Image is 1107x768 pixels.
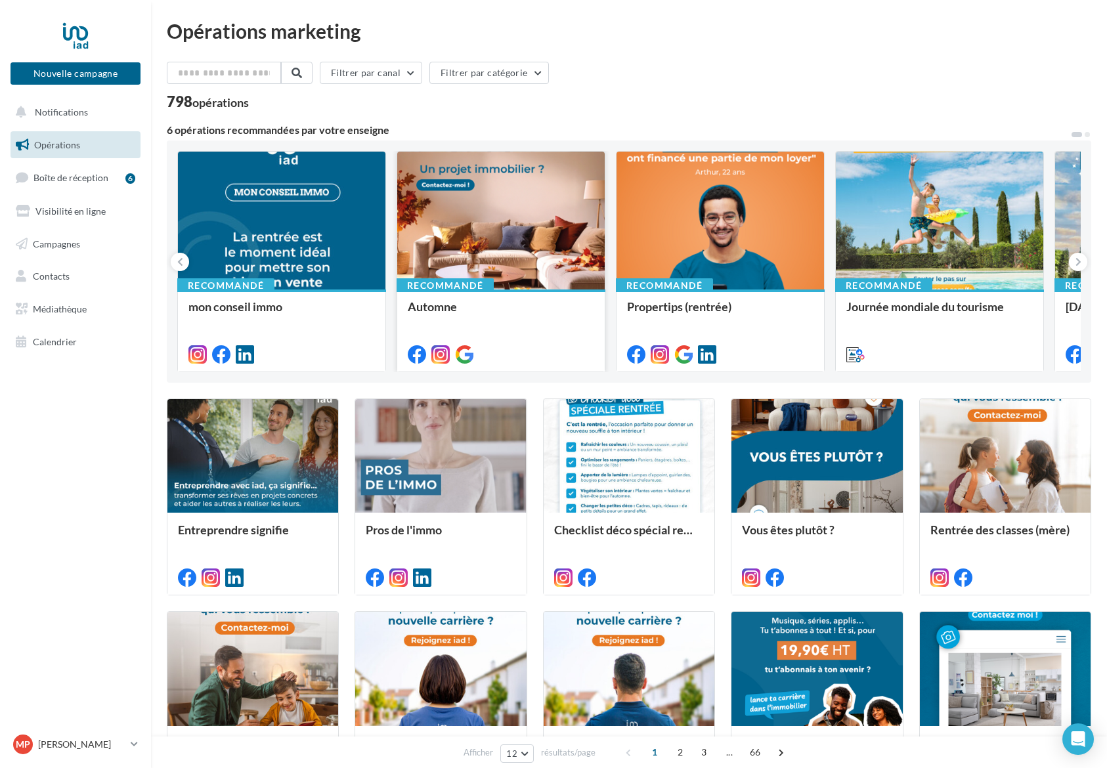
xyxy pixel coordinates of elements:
a: Calendrier [8,328,143,356]
span: 1 [644,742,665,763]
button: Nouvelle campagne [11,62,141,85]
a: Visibilité en ligne [8,198,143,225]
div: Propertips (rentrée) [627,300,814,326]
div: Journée mondiale du tourisme [846,300,1033,326]
div: Vous êtes plutôt ? [742,523,892,549]
span: Boîte de réception [33,172,108,183]
span: Afficher [464,746,493,759]
div: Recommandé [177,278,274,293]
span: Visibilité en ligne [35,205,106,217]
span: MP [16,738,30,751]
span: Notifications [35,106,88,117]
div: Pros de l'immo [366,523,515,549]
div: Open Intercom Messenger [1062,723,1094,755]
span: Campagnes [33,238,80,249]
span: Médiathèque [33,303,87,314]
span: résultats/page [541,746,596,759]
span: ... [719,742,740,763]
div: 6 [125,173,135,184]
button: Filtrer par canal [320,62,422,84]
div: 6 opérations recommandées par votre enseigne [167,125,1070,135]
a: MP [PERSON_NAME] [11,732,141,757]
span: 12 [506,748,517,759]
div: Recommandé [835,278,932,293]
a: Campagnes [8,230,143,258]
div: Checklist déco spécial rentrée [554,523,704,549]
a: Boîte de réception6 [8,163,143,192]
span: Calendrier [33,336,77,347]
button: Notifications [8,98,138,126]
span: 66 [745,742,766,763]
span: 2 [670,742,691,763]
div: Rentrée des classes (mère) [930,523,1080,549]
a: Contacts [8,263,143,290]
div: Recommandé [616,278,713,293]
div: opérations [192,96,249,108]
div: 798 [167,95,249,109]
div: Entreprendre signifie [178,523,328,549]
button: 12 [500,744,534,763]
a: Médiathèque [8,295,143,323]
span: Contacts [33,270,70,282]
button: Filtrer par catégorie [429,62,549,84]
a: Opérations [8,131,143,159]
div: mon conseil immo [188,300,375,326]
p: [PERSON_NAME] [38,738,125,751]
span: Opérations [34,139,80,150]
div: Automne [408,300,594,326]
span: 3 [693,742,714,763]
div: Recommandé [397,278,494,293]
div: Opérations marketing [167,21,1091,41]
